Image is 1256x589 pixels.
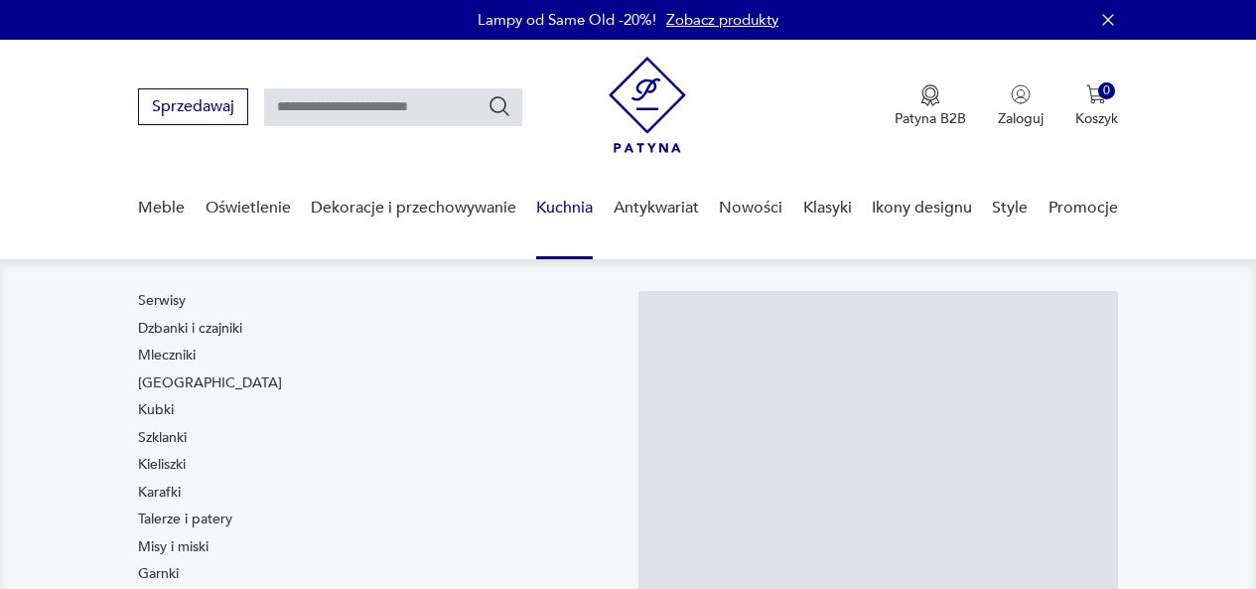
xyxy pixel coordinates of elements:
img: Ikonka użytkownika [1011,84,1031,104]
a: Nowości [719,170,782,246]
img: Ikona koszyka [1086,84,1106,104]
button: Zaloguj [998,84,1044,128]
a: Szklanki [138,428,187,448]
a: Karafki [138,483,181,503]
a: Dekoracje i przechowywanie [311,170,516,246]
a: Antykwariat [614,170,699,246]
a: [GEOGRAPHIC_DATA] [138,373,282,393]
div: 0 [1098,82,1115,99]
a: Oświetlenie [206,170,291,246]
img: Patyna - sklep z meblami i dekoracjami vintage [609,57,686,153]
a: Klasyki [803,170,852,246]
a: Garnki [138,564,179,584]
a: Dzbanki i czajniki [138,319,242,339]
a: Sprzedawaj [138,101,248,115]
p: Koszyk [1075,109,1118,128]
a: Ikony designu [872,170,972,246]
a: Misy i miski [138,537,209,557]
button: 0Koszyk [1075,84,1118,128]
p: Patyna B2B [895,109,966,128]
a: Talerze i patery [138,510,232,529]
a: Style [992,170,1028,246]
button: Szukaj [488,94,511,118]
a: Kuchnia [536,170,593,246]
button: Sprzedawaj [138,88,248,125]
a: Kubki [138,400,174,420]
p: Zaloguj [998,109,1044,128]
p: Lampy od Same Old -20%! [478,10,656,30]
img: Ikona medalu [920,84,940,106]
a: Meble [138,170,185,246]
a: Mleczniki [138,346,196,366]
a: Ikona medaluPatyna B2B [895,84,966,128]
a: Serwisy [138,291,186,311]
a: Promocje [1048,170,1118,246]
button: Patyna B2B [895,84,966,128]
a: Zobacz produkty [666,10,778,30]
a: Kieliszki [138,455,186,475]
